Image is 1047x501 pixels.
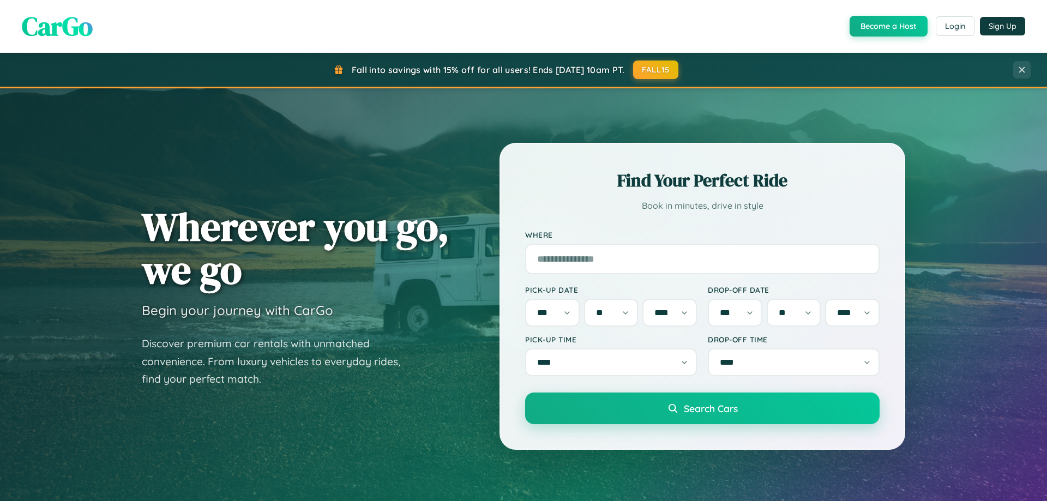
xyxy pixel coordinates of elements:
label: Drop-off Time [708,335,880,344]
span: CarGo [22,8,93,44]
p: Book in minutes, drive in style [525,198,880,214]
label: Drop-off Date [708,285,880,294]
button: FALL15 [633,61,679,79]
h2: Find Your Perfect Ride [525,168,880,192]
span: Search Cars [684,402,738,414]
h3: Begin your journey with CarGo [142,302,333,318]
label: Pick-up Time [525,335,697,344]
button: Login [936,16,974,36]
button: Sign Up [980,17,1025,35]
h1: Wherever you go, we go [142,205,449,291]
p: Discover premium car rentals with unmatched convenience. From luxury vehicles to everyday rides, ... [142,335,414,388]
label: Where [525,230,880,239]
span: Fall into savings with 15% off for all users! Ends [DATE] 10am PT. [352,64,625,75]
button: Become a Host [850,16,928,37]
label: Pick-up Date [525,285,697,294]
button: Search Cars [525,393,880,424]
